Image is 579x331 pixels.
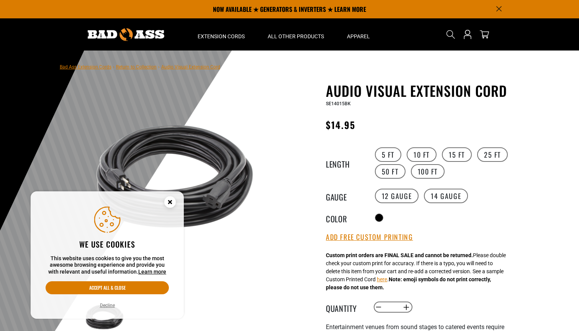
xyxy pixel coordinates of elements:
[375,189,419,203] label: 12 Gauge
[161,64,220,70] span: Audio Visual Extension Cord
[88,28,164,41] img: Bad Ass Extension Cords
[60,62,220,71] nav: breadcrumbs
[335,18,381,51] summary: Apparel
[375,147,401,162] label: 5 FT
[60,64,111,70] a: Bad Ass Extension Cords
[116,64,157,70] a: Return to Collection
[138,269,166,275] a: Learn more
[326,101,351,106] span: SE14015BK
[256,18,335,51] summary: All Other Products
[477,147,508,162] label: 25 FT
[98,302,117,309] button: Decline
[326,302,364,312] label: Quantity
[326,213,364,223] legend: Color
[198,33,245,40] span: Extension Cords
[31,191,184,319] aside: Cookie Consent
[442,147,472,162] label: 15 FT
[326,233,413,241] button: Add Free Custom Printing
[113,64,114,70] span: ›
[326,251,506,292] div: Please double check your custom print for accuracy. If there is a typo, you will need to delete t...
[375,164,406,179] label: 50 FT
[158,64,160,70] span: ›
[268,33,324,40] span: All Other Products
[445,28,457,41] summary: Search
[46,281,169,294] button: Accept all & close
[326,191,364,201] legend: Gauge
[326,252,473,258] strong: Custom print orders are FINAL SALE and cannot be returned.
[326,118,355,132] span: $14.95
[411,164,445,179] label: 100 FT
[326,276,491,290] strong: Note: emoji symbols do not print correctly, please do not use them.
[377,276,387,284] button: here
[347,33,370,40] span: Apparel
[407,147,437,162] label: 10 FT
[326,83,514,99] h1: Audio Visual Extension Cord
[46,255,169,276] p: This website uses cookies to give you the most awesome browsing experience and provide you with r...
[186,18,256,51] summary: Extension Cords
[46,239,169,249] h2: We use cookies
[326,158,364,168] legend: Length
[82,84,267,269] img: black
[424,189,468,203] label: 14 Gauge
